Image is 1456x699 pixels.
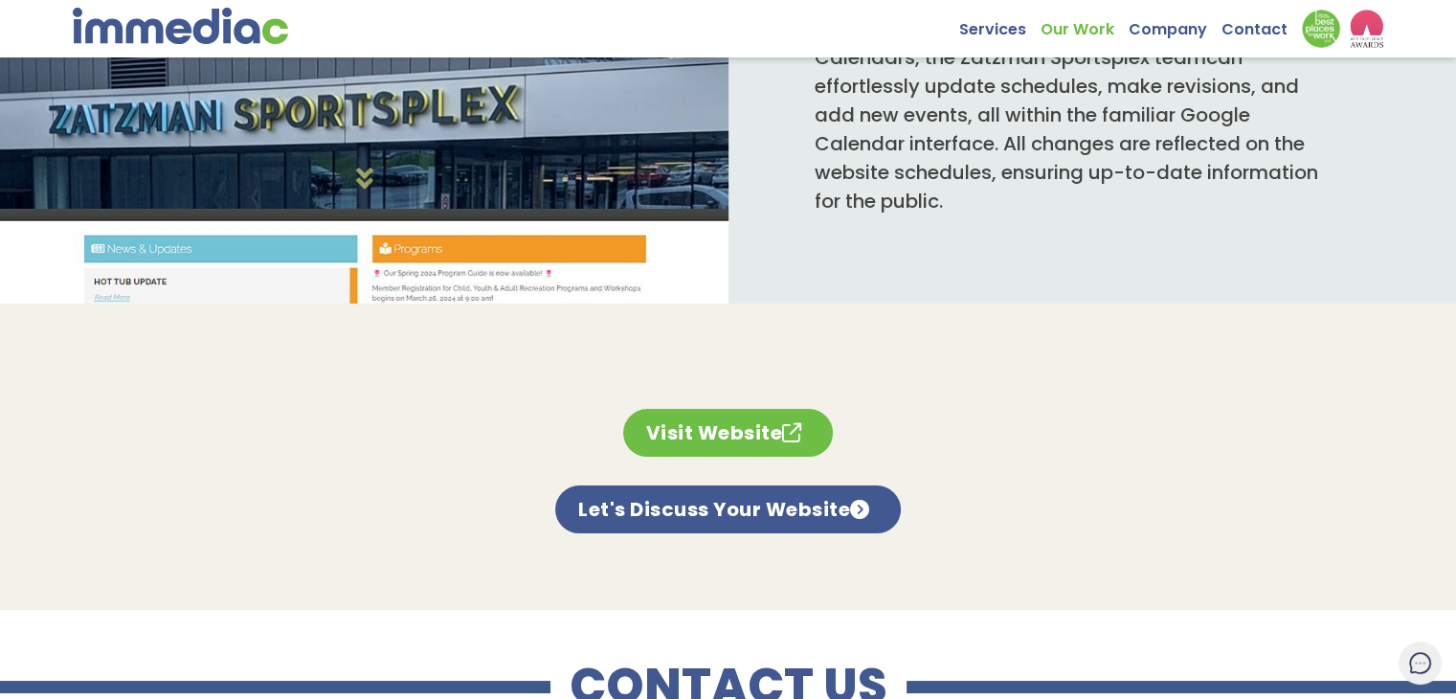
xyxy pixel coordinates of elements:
[555,485,901,533] a: Let's Discuss Your Website
[1350,10,1383,48] img: logo2_wea_nobg.webp
[623,409,834,457] a: Visit Website
[73,8,288,44] img: immediac
[1129,10,1221,39] a: Company
[1221,10,1302,39] a: Contact
[1302,10,1340,48] img: Down
[959,10,1041,39] a: Services
[1041,10,1129,39] a: Our Work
